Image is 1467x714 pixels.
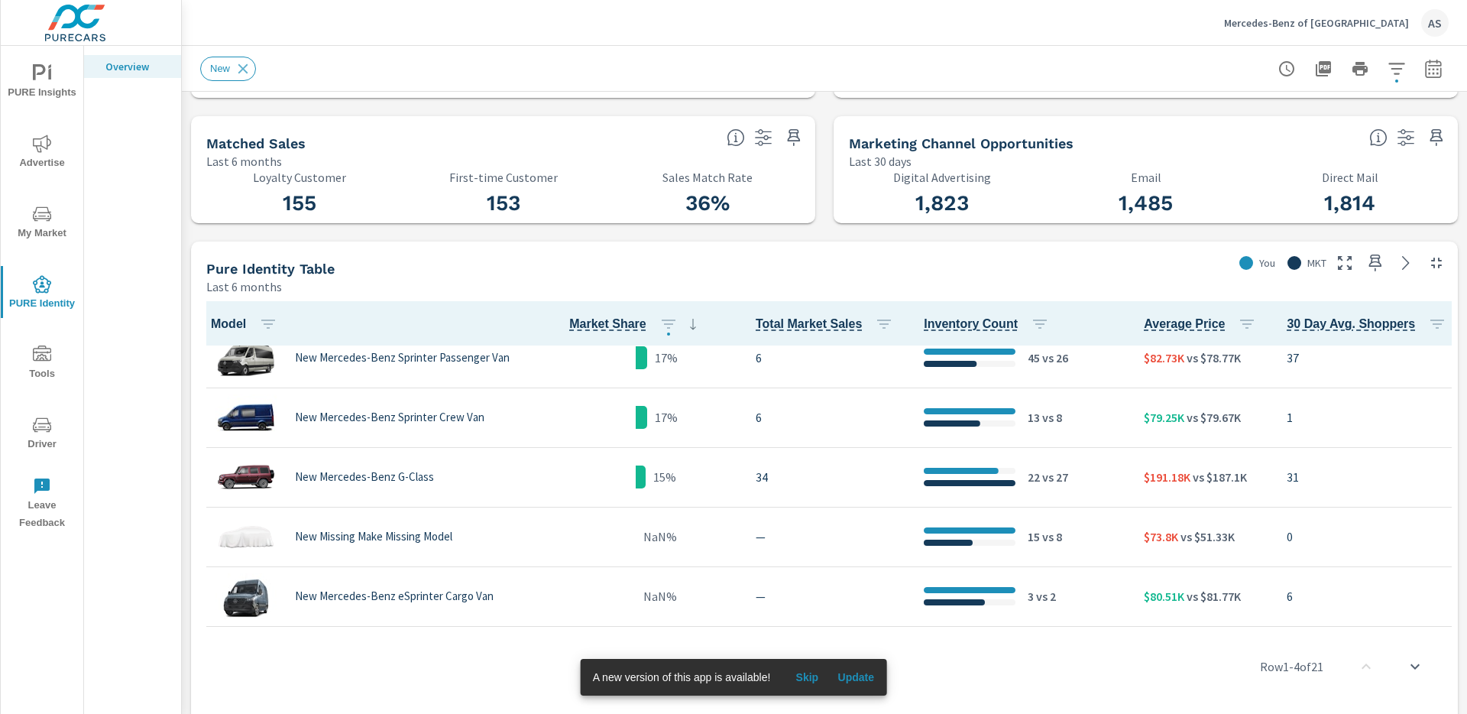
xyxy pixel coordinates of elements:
[849,152,912,170] p: Last 30 days
[1257,190,1443,216] h3: 1,814
[1144,315,1262,333] span: Average Price
[1287,527,1452,546] p: 0
[1028,408,1040,427] p: 13
[295,530,452,544] p: New Missing Make Missing Model
[1178,527,1235,546] p: vs $51.33K
[206,135,306,151] h5: Matched Sales
[206,152,282,170] p: Last 6 months
[593,671,771,683] span: A new version of this app is available!
[1053,190,1239,216] h3: 1,485
[1287,315,1415,333] span: PURE Identity shoppers interested in that specific model.
[295,589,494,603] p: New Mercedes-Benz eSprinter Cargo Van
[206,170,392,184] p: Loyalty Customer
[295,411,484,424] p: New Mercedes-Benz Sprinter Crew Van
[206,190,392,216] h3: 155
[1144,527,1178,546] p: $73.8K
[727,128,745,147] span: Loyalty: Matches that have purchased from the dealership before and purchased within the timefram...
[1144,349,1184,367] p: $82.73K
[1397,648,1433,685] button: scroll to bottom
[410,190,596,216] h3: 153
[5,205,79,242] span: My Market
[1345,54,1375,84] button: Print Report
[1028,468,1040,486] p: 22
[295,470,434,484] p: New Mercedes-Benz G-Class
[756,468,899,486] p: 34
[756,349,899,367] p: 6
[1028,527,1040,546] p: 15
[837,670,874,684] span: Update
[1190,468,1247,486] p: vs $187.1K
[849,190,1035,216] h3: 1,823
[5,275,79,313] span: PURE Identity
[1287,408,1452,427] p: 1
[1040,527,1062,546] p: vs 8
[215,573,277,619] img: glamour
[105,59,169,74] p: Overview
[831,665,880,690] button: Update
[1040,349,1068,367] p: vs 26
[215,335,277,381] img: glamour
[569,315,646,333] span: Market Share
[1369,128,1388,147] span: Matched shoppers that can be exported to each channel type. This is targetable traffic.
[1028,349,1040,367] p: 45
[1307,255,1326,271] p: MKT
[5,477,79,532] span: Leave Feedback
[789,670,825,684] span: Skip
[1363,251,1388,275] span: Save this to your personalized report
[924,315,1055,333] span: Inventory Count
[5,346,79,383] span: Tools
[1184,349,1241,367] p: vs $78.77K
[1,46,83,538] div: nav menu
[295,351,510,365] p: New Mercedes-Benz Sprinter Passenger Van
[201,63,239,74] span: New
[1424,251,1449,275] button: Minimize Widget
[1184,408,1241,427] p: vs $79.67K
[782,665,831,690] button: Skip
[5,416,79,453] span: Driver
[200,57,256,81] div: New
[1259,255,1275,271] p: You
[756,587,899,605] p: —
[756,408,899,427] p: 6
[410,170,596,184] p: First-time Customer
[5,135,79,172] span: Advertise
[1040,408,1062,427] p: vs 8
[1333,251,1357,275] button: Make Fullscreen
[211,315,283,333] span: Model
[1184,587,1241,605] p: vs $81.77K
[924,315,1018,333] span: Count of Unique Inventory from websites within the market.
[1287,349,1452,367] p: 37
[1053,170,1239,184] p: Email
[1418,54,1449,84] button: Select Date Range
[206,277,282,296] p: Last 6 months
[1028,587,1034,605] p: 3
[1308,54,1339,84] button: "Export Report to PDF"
[756,527,899,546] p: —
[655,349,678,367] p: 17%
[1381,54,1412,84] button: Apply Filters
[569,315,702,333] span: Market Share
[643,587,677,605] p: NaN%
[215,394,277,440] img: glamour
[1260,657,1323,676] p: Row 1 - 4 of 21
[614,190,800,216] h3: 36%
[1034,587,1056,605] p: vs 2
[1040,468,1068,486] p: vs 27
[1257,170,1443,184] p: Direct Mail
[614,170,800,184] p: Sales Match Rate
[206,261,335,277] h5: Pure Identity Table
[1394,251,1418,275] a: See more details in report
[756,315,862,333] span: Total sales for that model within the set market.
[1144,315,1225,333] span: Average Internet price per model across the market vs dealership.
[653,468,676,486] p: 15%
[655,408,678,427] p: 17%
[1287,587,1452,605] p: 6
[1144,408,1184,427] p: $79.25K
[215,514,277,560] img: glamour
[1421,9,1449,37] div: AS
[1287,315,1452,333] span: 30 Day Avg. Shoppers
[215,454,277,500] img: glamour
[1144,468,1190,486] p: $191.18K
[1144,587,1184,605] p: $80.51K
[1424,125,1449,150] span: Save this to your personalized report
